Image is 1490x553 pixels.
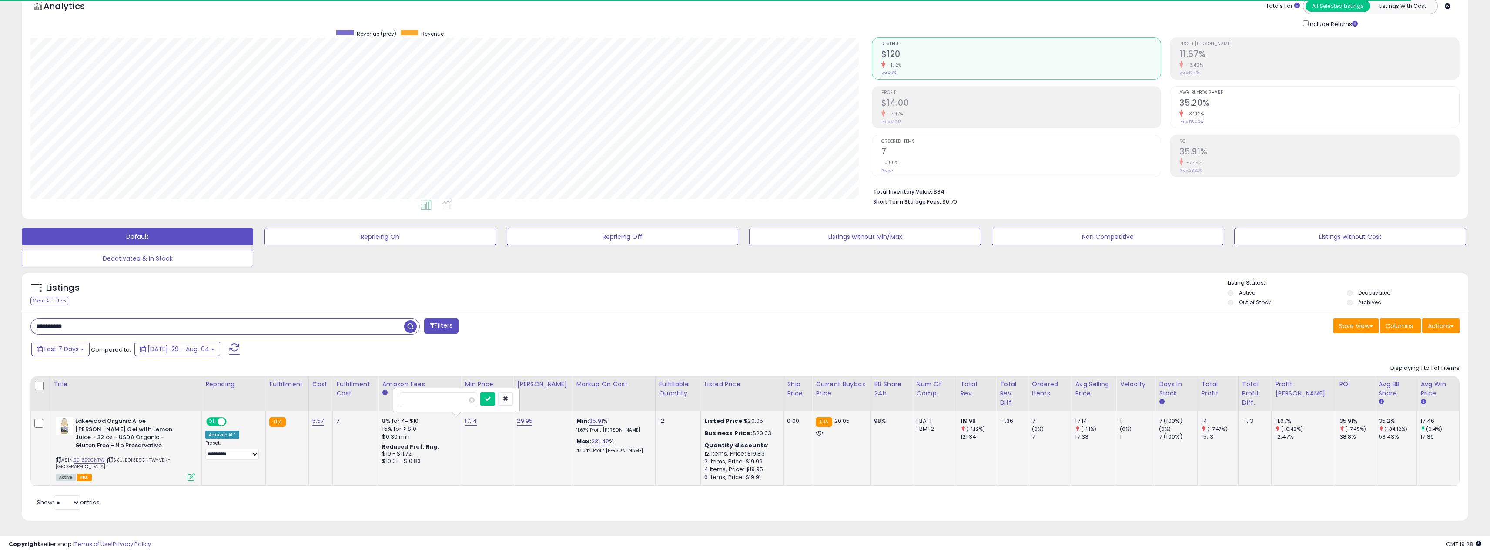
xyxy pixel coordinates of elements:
strong: Copyright [9,540,40,548]
small: Days In Stock. [1159,398,1164,406]
button: Non Competitive [992,228,1223,245]
b: Listed Price: [704,417,744,425]
span: 20.05 [834,417,850,425]
a: Terms of Use [74,540,111,548]
a: B013E9ONTW [74,456,105,464]
th: The percentage added to the cost of goods (COGS) that forms the calculator for Min & Max prices. [573,376,655,411]
div: 0.00 [787,417,805,425]
small: (0.4%) [1426,426,1442,432]
small: (-34.12%) [1384,426,1407,432]
div: Ship Price [787,380,808,398]
span: Avg. Buybox Share [1179,90,1459,95]
div: seller snap | | [9,540,151,549]
div: % [576,438,649,454]
button: Last 7 Days [31,342,90,356]
label: Archived [1358,298,1382,306]
div: 121.34 [961,433,996,441]
div: Profit [PERSON_NAME] [1275,380,1332,398]
b: Max: [576,437,592,446]
div: Avg Selling Price [1075,380,1112,398]
div: Amazon Fees [382,380,457,389]
button: Listings without Min/Max [749,228,981,245]
span: OFF [225,418,239,426]
small: (-1.1%) [1081,426,1097,432]
button: Actions [1422,318,1460,333]
span: 2025-08-12 19:28 GMT [1446,540,1481,548]
div: 7 [1032,417,1071,425]
small: -7.45% [1183,159,1202,166]
small: -6.42% [1183,62,1203,68]
span: Revenue [881,42,1161,47]
div: Num of Comp. [917,380,953,398]
div: Days In Stock [1159,380,1194,398]
span: Profit [PERSON_NAME] [1179,42,1459,47]
span: ROI [1179,139,1459,144]
div: Clear All Filters [30,297,69,305]
a: 231.42 [591,437,609,446]
button: Repricing Off [507,228,738,245]
div: % [576,417,649,433]
div: 8% for <= $10 [382,417,454,425]
button: Columns [1380,318,1421,333]
li: $84 [873,186,1453,196]
small: Prev: 53.43% [1179,119,1203,124]
div: $10.01 - $10.83 [382,458,454,465]
small: (0%) [1032,426,1044,432]
div: : [704,442,777,449]
div: Total Rev. [961,380,993,398]
button: Repricing On [264,228,496,245]
span: Columns [1386,322,1413,330]
div: -1.13 [1242,417,1265,425]
div: 4 Items, Price: $19.95 [704,466,777,473]
h2: 35.20% [1179,98,1459,110]
small: -34.12% [1183,111,1204,117]
div: Avg BB Share [1379,380,1413,398]
small: Avg Win Price. [1420,398,1426,406]
small: (-6.42%) [1281,426,1303,432]
small: (0%) [1120,426,1132,432]
small: FBA [269,417,285,427]
div: 2 Items, Price: $19.99 [704,458,777,466]
span: Profit [881,90,1161,95]
div: 1 [1120,417,1155,425]
div: Velocity [1120,380,1152,389]
div: Total Profit Diff. [1242,380,1268,407]
div: Listed Price [704,380,780,389]
a: 5.57 [312,417,324,426]
div: FBA: 1 [917,417,950,425]
div: Fulfillment Cost [336,380,375,398]
b: Total Inventory Value: [873,188,932,195]
div: 11.67% [1275,417,1335,425]
button: [DATE]-29 - Aug-04 [134,342,220,356]
button: Deactivated & In Stock [22,250,253,267]
h2: 11.67% [1179,49,1459,61]
div: 15% for > $10 [382,425,454,433]
small: (0%) [1159,426,1171,432]
div: Total Profit [1201,380,1234,398]
div: [PERSON_NAME] [517,380,569,389]
div: 35.91% [1339,417,1375,425]
div: Ordered Items [1032,380,1068,398]
span: Show: entries [37,498,100,506]
div: ROI [1339,380,1371,389]
small: 0.00% [881,159,899,166]
b: Quantity discounts [704,441,767,449]
div: Total Rev. Diff. [1000,380,1024,407]
span: Last 7 Days [44,345,79,353]
small: Prev: 12.47% [1179,70,1201,76]
div: Cost [312,380,329,389]
button: Filters [424,318,458,334]
p: 43.04% Profit [PERSON_NAME] [576,448,649,454]
div: Displaying 1 to 1 of 1 items [1390,364,1460,372]
div: $0.30 min [382,433,454,441]
span: $0.70 [942,198,957,206]
h5: Listings [46,282,80,294]
h2: $14.00 [881,98,1161,110]
div: Title [54,380,198,389]
div: Repricing [205,380,262,389]
small: -7.47% [885,111,903,117]
h2: $120 [881,49,1161,61]
div: 53.43% [1379,433,1417,441]
div: 6 Items, Price: $19.91 [704,473,777,481]
div: Include Returns [1296,19,1368,29]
